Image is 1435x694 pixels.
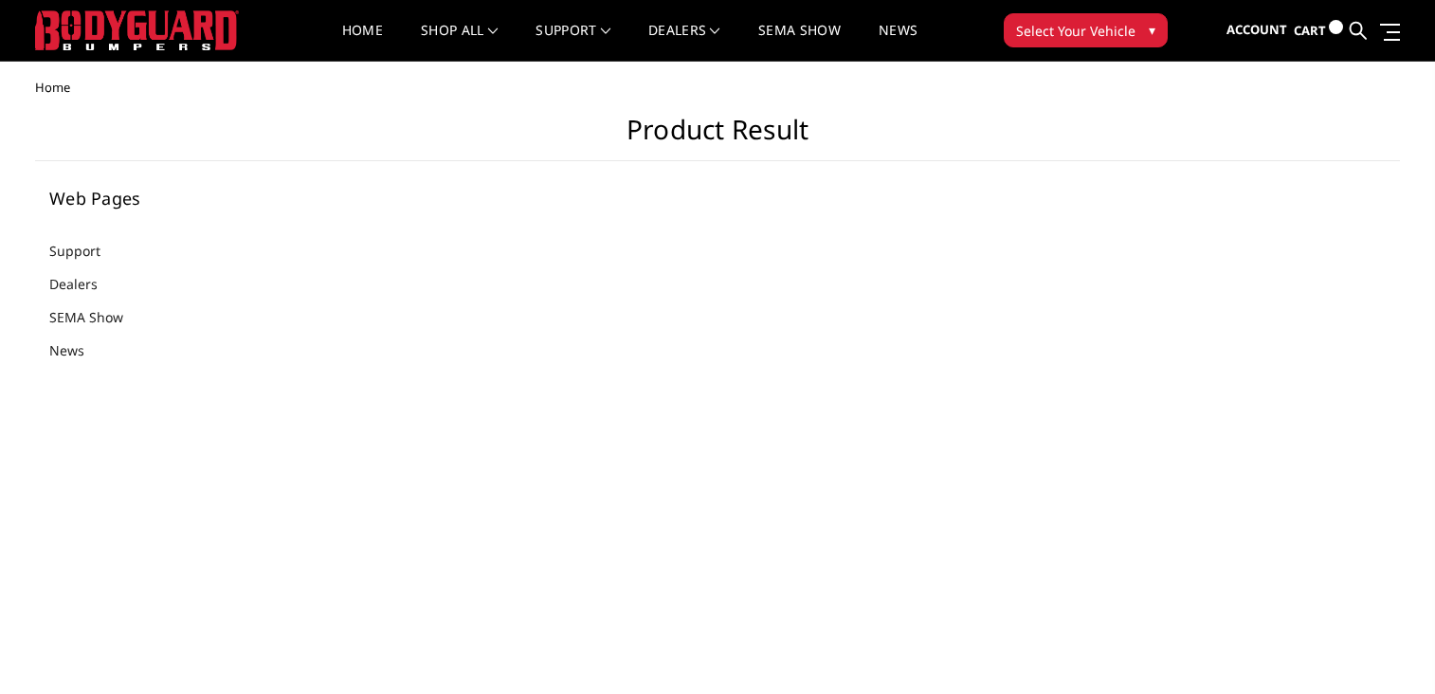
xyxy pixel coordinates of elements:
[1226,21,1287,38] span: Account
[1226,5,1287,56] a: Account
[49,190,281,207] h5: Web Pages
[879,24,917,61] a: News
[35,79,70,96] span: Home
[1294,5,1343,57] a: Cart
[49,241,124,261] a: Support
[1004,13,1168,47] button: Select Your Vehicle
[536,24,610,61] a: Support
[49,274,121,294] a: Dealers
[49,307,147,327] a: SEMA Show
[1294,22,1326,39] span: Cart
[35,10,239,50] img: BODYGUARD BUMPERS
[1149,20,1155,40] span: ▾
[758,24,841,61] a: SEMA Show
[1016,21,1135,41] span: Select Your Vehicle
[49,340,108,360] a: News
[35,114,1400,161] h1: Product Result
[421,24,498,61] a: shop all
[648,24,720,61] a: Dealers
[342,24,383,61] a: Home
